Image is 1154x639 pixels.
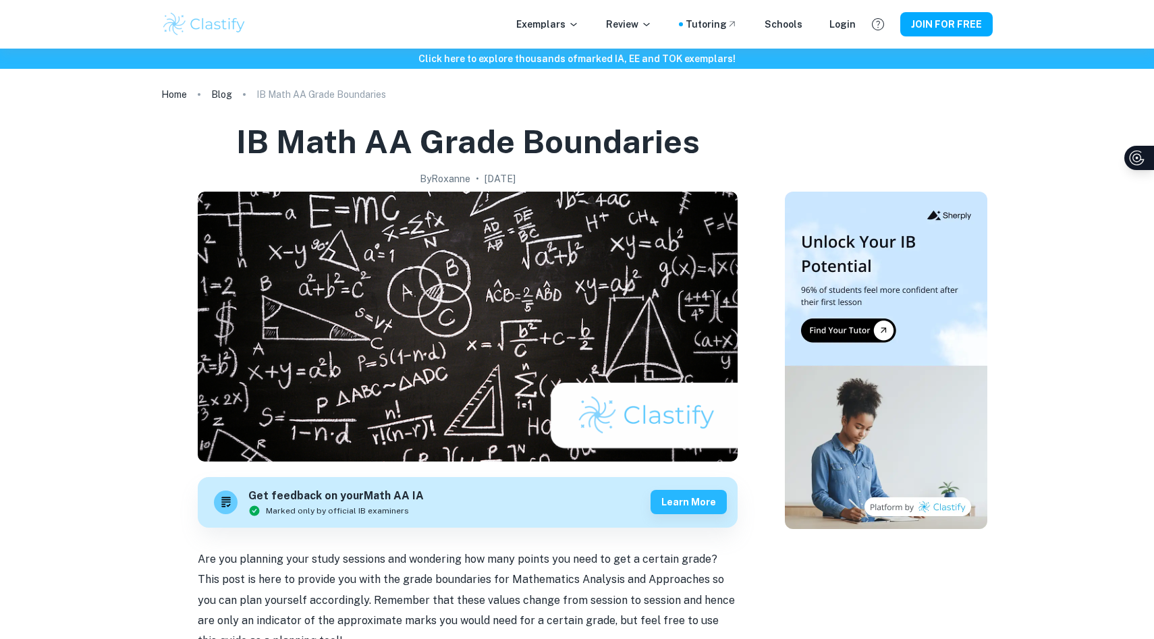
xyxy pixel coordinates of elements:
h2: By Roxanne [420,171,470,186]
a: Schools [765,17,802,32]
button: Help and Feedback [867,13,889,36]
button: JOIN FOR FREE [900,12,993,36]
p: IB Math AA Grade Boundaries [256,87,386,102]
h6: Get feedback on your Math AA IA [248,488,424,505]
p: • [476,171,479,186]
h6: Click here to explore thousands of marked IA, EE and TOK exemplars ! [3,51,1151,66]
a: Home [161,85,187,104]
p: Exemplars [516,17,579,32]
h2: [DATE] [485,171,516,186]
p: Review [606,17,652,32]
a: Get feedback on yourMath AA IAMarked only by official IB examinersLearn more [198,477,738,528]
button: Learn more [651,490,727,514]
a: Blog [211,85,232,104]
img: IB Math AA Grade Boundaries cover image [198,192,738,462]
a: Tutoring [686,17,738,32]
span: Marked only by official IB examiners [266,505,409,517]
img: Clastify logo [161,11,247,38]
img: Thumbnail [785,192,987,529]
a: Login [829,17,856,32]
h1: IB Math AA Grade Boundaries [236,120,700,163]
